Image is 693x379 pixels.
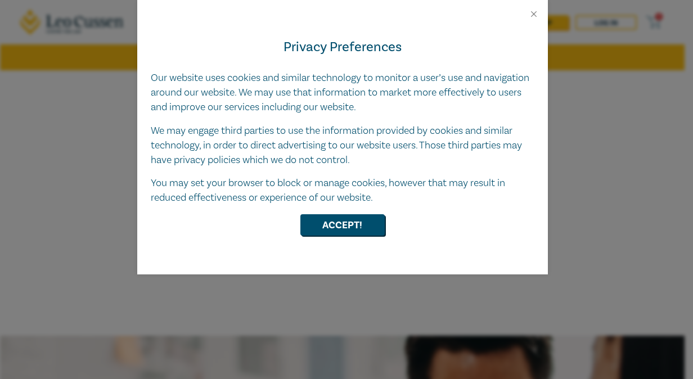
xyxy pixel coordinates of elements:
[151,71,534,115] p: Our website uses cookies and similar technology to monitor a user’s use and navigation around our...
[151,176,534,205] p: You may set your browser to block or manage cookies, however that may result in reduced effective...
[151,124,534,168] p: We may engage third parties to use the information provided by cookies and similar technology, in...
[300,214,385,236] button: Accept!
[529,9,539,19] button: Close
[151,37,534,57] h4: Privacy Preferences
